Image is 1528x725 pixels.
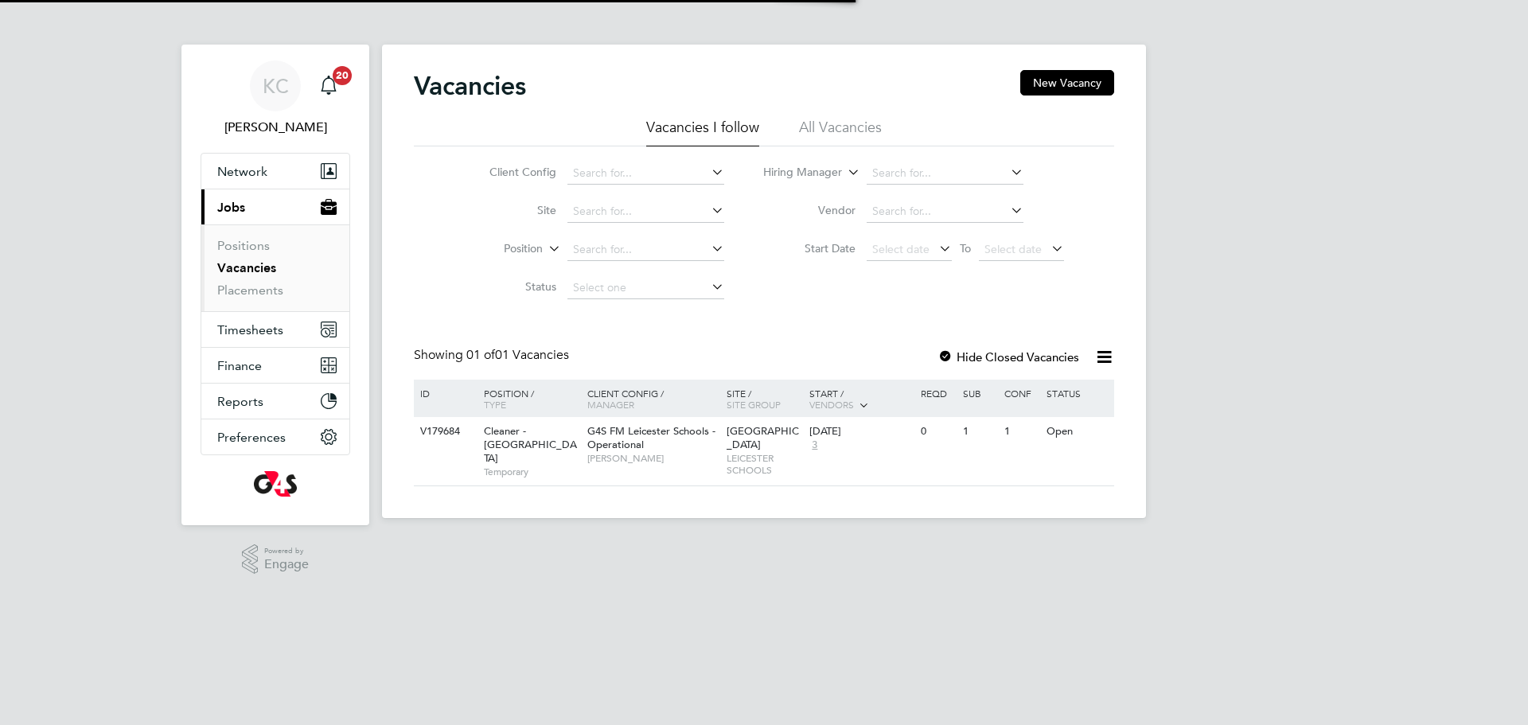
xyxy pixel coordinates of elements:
label: Hide Closed Vacancies [937,349,1079,364]
span: KC [263,76,289,96]
img: g4s-logo-retina.png [254,471,297,497]
div: Reqd [917,380,958,407]
a: Vacancies [217,260,276,275]
span: 01 Vacancies [466,347,569,363]
button: New Vacancy [1020,70,1114,95]
span: Select date [984,242,1042,256]
span: LEICESTER SCHOOLS [727,452,802,477]
span: Preferences [217,430,286,445]
label: Vendor [764,203,856,217]
div: 1 [1000,417,1042,446]
div: 1 [959,417,1000,446]
input: Search for... [567,201,724,223]
div: 0 [917,417,958,446]
a: 20 [313,60,345,111]
span: G4S FM Leicester Schools - Operational [587,424,715,451]
span: Finance [217,358,262,373]
button: Finance [201,348,349,383]
h2: Vacancies [414,70,526,102]
span: Vendors [809,398,854,411]
button: Jobs [201,189,349,224]
div: Start / [805,380,917,419]
div: Client Config / [583,380,723,418]
span: Cleaner - [GEOGRAPHIC_DATA] [484,424,577,465]
input: Select one [567,277,724,299]
span: Network [217,164,267,179]
nav: Main navigation [181,45,369,525]
div: Conf [1000,380,1042,407]
span: Reports [217,394,263,409]
a: Powered byEngage [242,544,310,575]
input: Search for... [867,201,1023,223]
li: Vacancies I follow [646,118,759,146]
button: Reports [201,384,349,419]
span: Timesheets [217,322,283,337]
span: Type [484,398,506,411]
div: Jobs [201,224,349,311]
input: Search for... [567,239,724,261]
label: Site [465,203,556,217]
div: ID [416,380,472,407]
span: Kirsty Collins [201,118,350,137]
div: Site / [723,380,806,418]
span: Powered by [264,544,309,558]
div: Showing [414,347,572,364]
div: [DATE] [809,425,913,439]
button: Timesheets [201,312,349,347]
div: Sub [959,380,1000,407]
label: Start Date [764,241,856,255]
div: Open [1043,417,1112,446]
a: Go to home page [201,471,350,497]
div: V179684 [416,417,472,446]
input: Search for... [867,162,1023,185]
button: Network [201,154,349,189]
span: Site Group [727,398,781,411]
a: KC[PERSON_NAME] [201,60,350,137]
input: Search for... [567,162,724,185]
div: Position / [472,380,583,418]
a: Placements [217,283,283,298]
span: 3 [809,439,820,452]
span: Jobs [217,200,245,215]
span: Select date [872,242,930,256]
div: Status [1043,380,1112,407]
span: Temporary [484,466,579,478]
span: To [955,238,976,259]
label: Status [465,279,556,294]
span: Manager [587,398,634,411]
span: [PERSON_NAME] [587,452,719,465]
label: Client Config [465,165,556,179]
button: Preferences [201,419,349,454]
span: 01 of [466,347,495,363]
span: 20 [333,66,352,85]
li: All Vacancies [799,118,882,146]
label: Position [451,241,543,257]
label: Hiring Manager [750,165,842,181]
a: Positions [217,238,270,253]
span: Engage [264,558,309,571]
span: [GEOGRAPHIC_DATA] [727,424,799,451]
